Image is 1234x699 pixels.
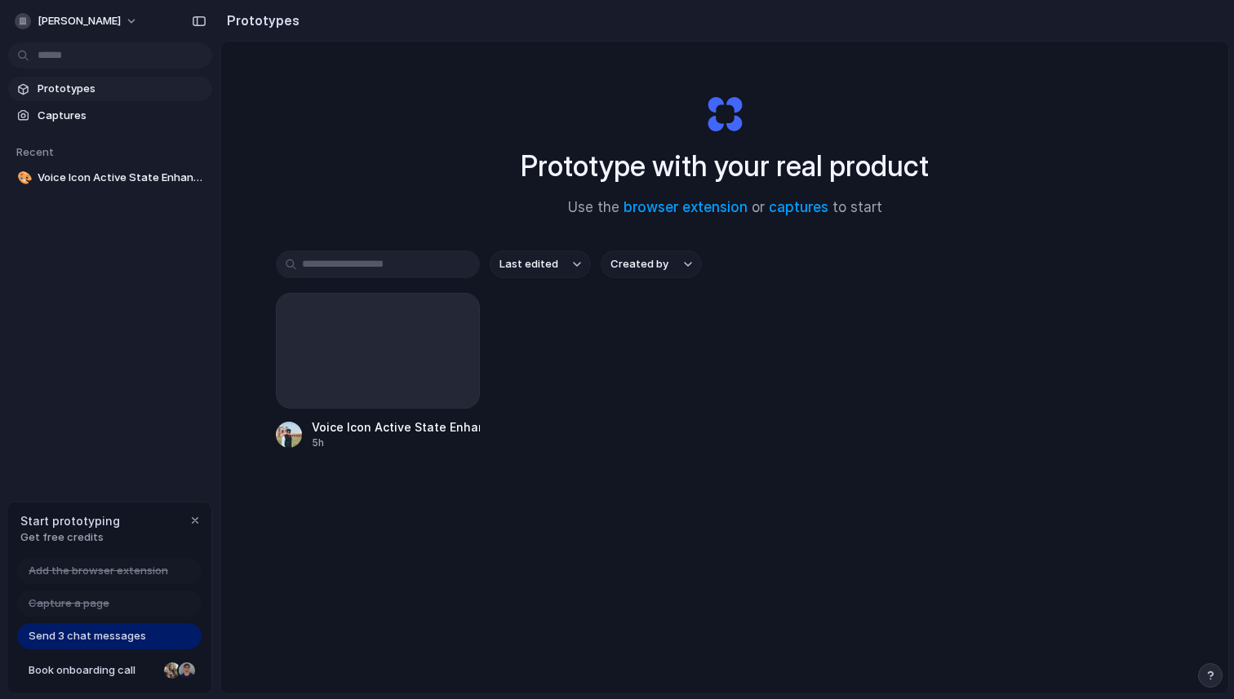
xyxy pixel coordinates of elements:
button: 🎨 [15,170,31,186]
a: 🎨Voice Icon Active State Enhancement [8,166,212,190]
span: Book onboarding call [29,662,158,679]
h1: Prototype with your real product [521,144,929,188]
span: Use the or to start [568,197,882,219]
span: Recent [16,145,54,158]
span: Voice Icon Active State Enhancement [38,170,206,186]
span: Capture a page [29,595,109,612]
span: Start prototyping [20,512,120,529]
h2: Prototypes [220,11,300,30]
a: Book onboarding call [17,657,202,684]
span: Created by [610,256,668,272]
span: Last edited [499,256,558,272]
button: [PERSON_NAME] [8,8,146,34]
button: Last edited [490,250,591,278]
span: Captures [38,108,206,124]
span: Add the browser extension [29,563,168,579]
div: 🎨 [17,169,29,188]
div: Nicole Kubica [162,661,182,680]
button: Created by [601,250,702,278]
a: browser extension [624,199,748,215]
a: captures [769,199,828,215]
a: Captures [8,104,212,128]
span: Get free credits [20,529,120,546]
span: Prototypes [38,81,206,97]
a: Voice Icon Active State Enhancement5h [276,293,480,450]
a: Prototypes [8,77,212,101]
div: Christian Iacullo [177,661,197,680]
span: Send 3 chat messages [29,628,146,644]
span: [PERSON_NAME] [38,13,121,29]
div: 5h [312,436,480,450]
div: Voice Icon Active State Enhancement [312,418,480,436]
